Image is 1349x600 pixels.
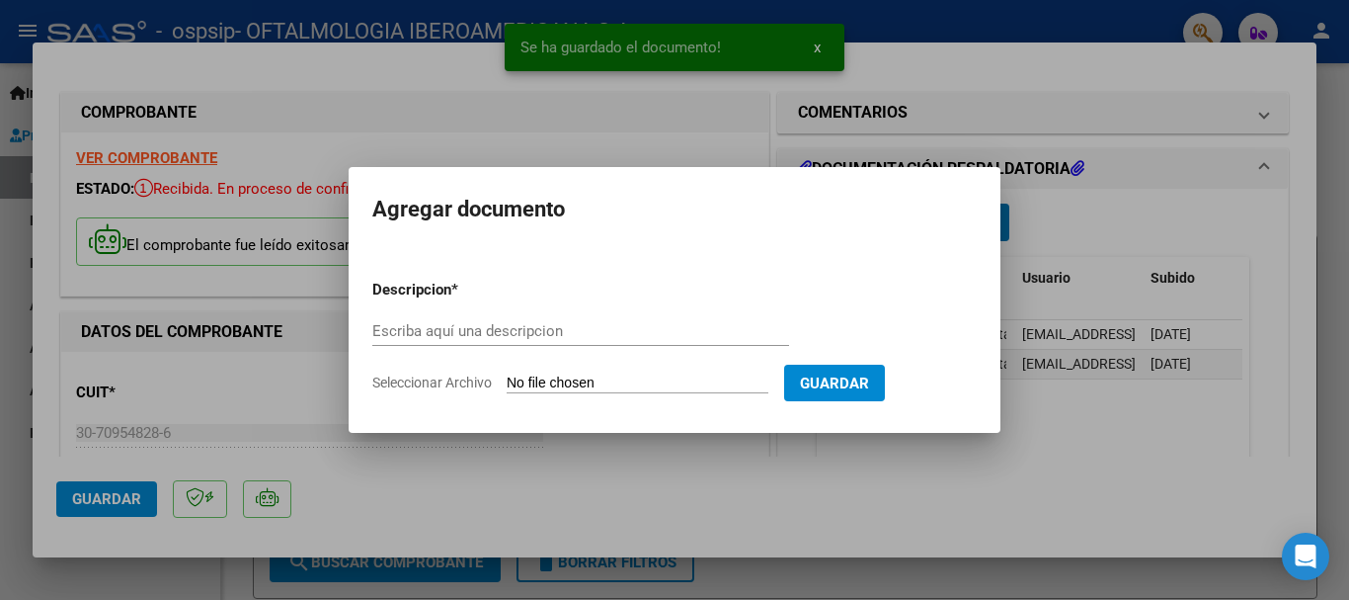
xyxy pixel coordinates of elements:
div: Open Intercom Messenger [1282,533,1329,580]
span: Seleccionar Archivo [372,375,492,390]
button: Guardar [784,365,885,401]
span: Guardar [800,375,869,392]
p: Descripcion [372,279,554,301]
h2: Agregar documento [372,191,977,228]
